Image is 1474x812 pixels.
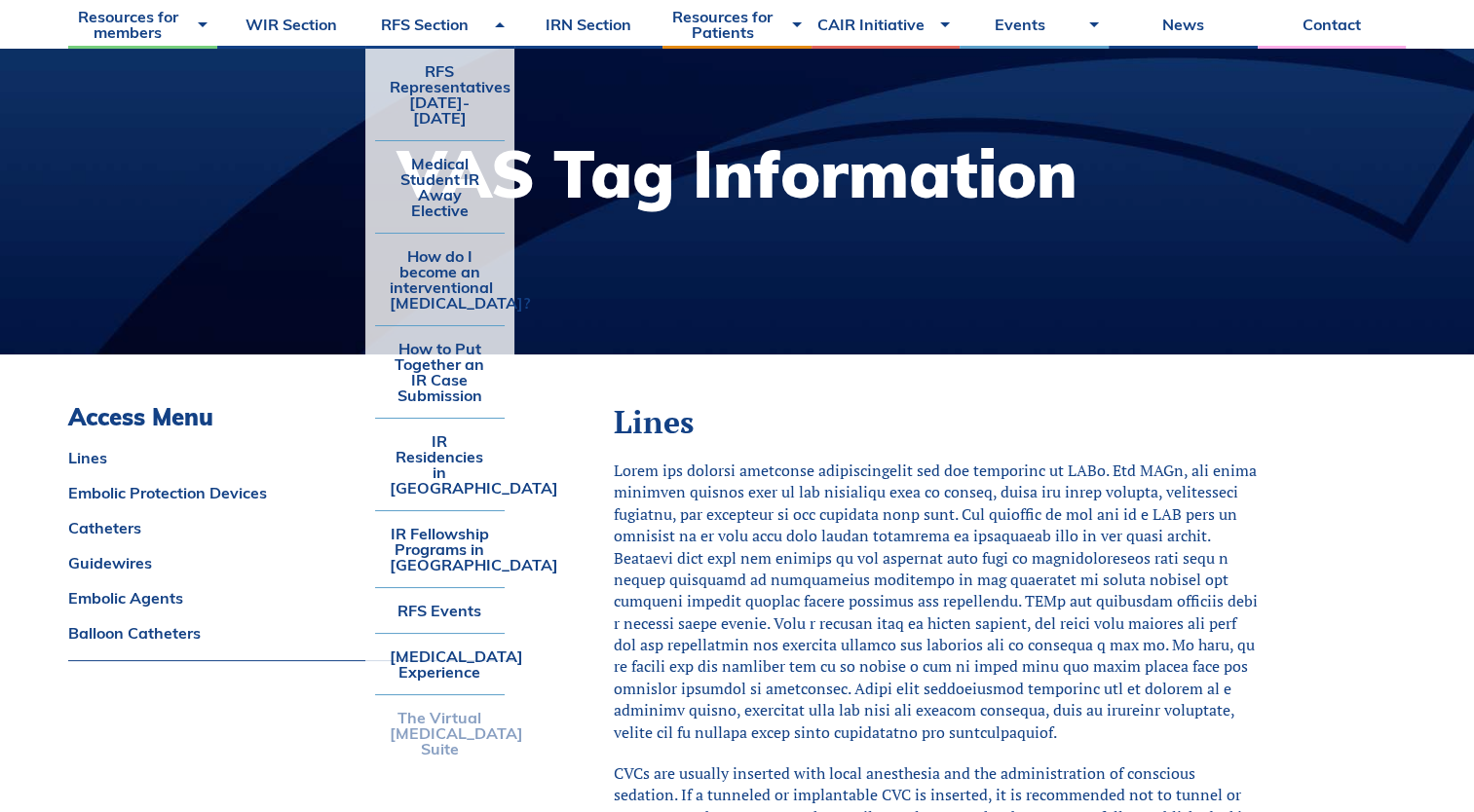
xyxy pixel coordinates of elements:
a: The Virtual [MEDICAL_DATA] Suite [375,695,505,771]
a: RFS Events [375,588,505,633]
a: [MEDICAL_DATA] Experience [375,634,505,694]
a: Medical Student IR Away Elective [375,141,505,233]
a: Embolic Agents [68,590,516,606]
a: How to Put Together an IR Case Submission [375,326,505,418]
strong: Lines [614,401,694,442]
a: Lines [68,450,516,465]
a: RFS Representatives [DATE]-[DATE] [375,49,505,140]
h1: VAS Tag Information [397,141,1077,206]
a: How do I become an interventional [MEDICAL_DATA]? [375,234,505,325]
a: Guidewires [68,555,516,571]
h3: Access Menu [68,403,516,431]
a: Embolic Protection Devices [68,485,516,500]
a: Catheters [68,520,516,535]
a: IR Residencies in [GEOGRAPHIC_DATA] [375,419,505,510]
a: Balloon Catheters [68,625,516,641]
p: Lorem ips dolorsi ametconse adipiscingelit sed doe temporinc ut LABo. Etd MAGn, ali enima minimve... [614,460,1260,743]
a: IR Fellowship Programs in [GEOGRAPHIC_DATA] [375,511,505,587]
